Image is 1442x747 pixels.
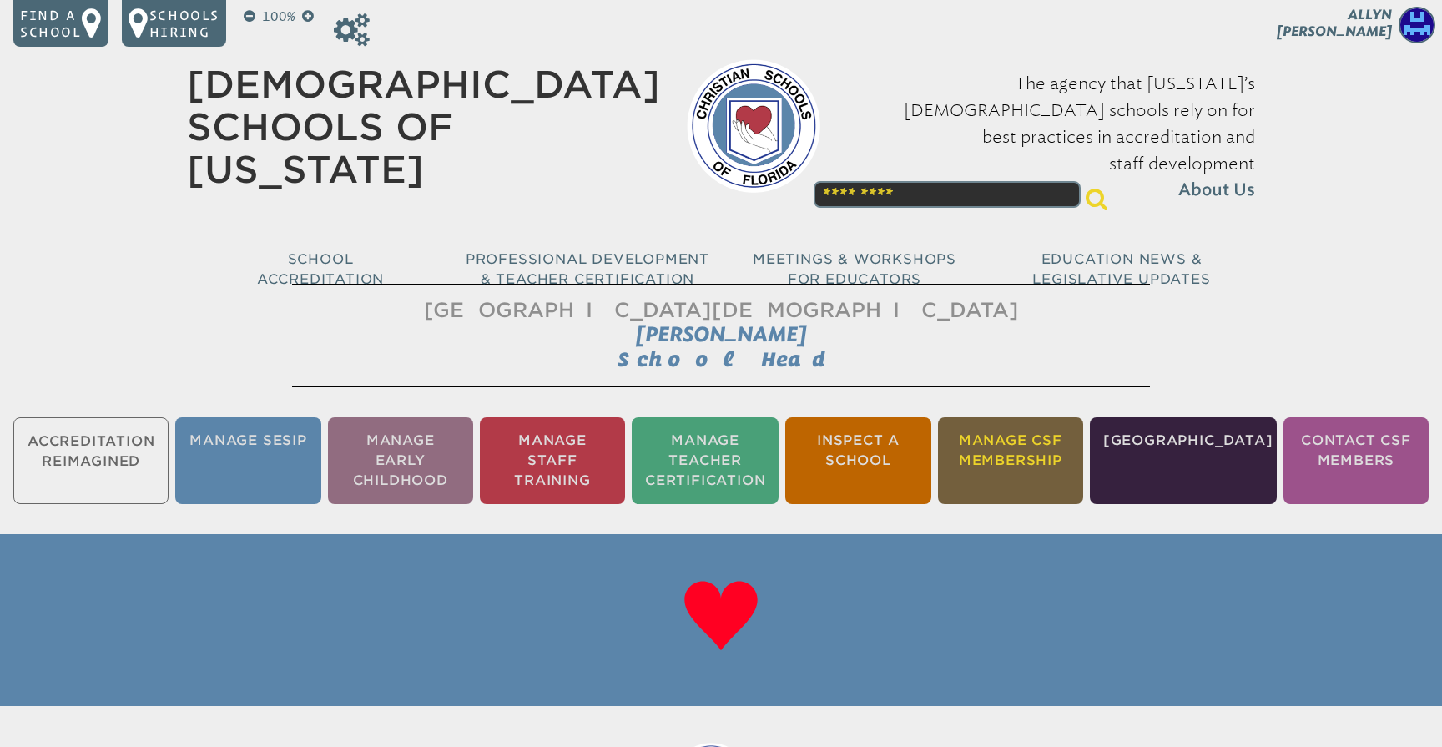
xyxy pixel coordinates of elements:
[187,63,660,191] a: [DEMOGRAPHIC_DATA] Schools of [US_STATE]
[671,568,771,668] img: heart-darker.svg
[785,417,930,504] li: Inspect a School
[687,59,820,193] img: csf-logo-web-colors.png
[1032,251,1210,287] span: Education News & Legislative Updates
[632,417,779,504] li: Manage Teacher Certification
[175,417,320,504] li: Manage SESIP
[466,251,709,287] span: Professional Development & Teacher Certification
[847,70,1255,204] p: The agency that [US_STATE]’s [DEMOGRAPHIC_DATA] schools rely on for best practices in accreditati...
[257,251,384,287] span: School Accreditation
[636,322,807,346] span: [PERSON_NAME]
[1283,417,1429,504] li: Contact CSF Members
[149,7,219,40] p: Schools Hiring
[328,417,473,504] li: Manage Early Childhood
[1277,7,1392,39] span: Allyn [PERSON_NAME]
[259,7,299,27] p: 100%
[618,347,825,371] span: School Head
[480,417,625,504] li: Manage Staff Training
[20,7,82,40] p: Find a school
[1399,7,1435,43] img: a54426be94052344887f6ad0d596e897
[1178,177,1255,204] span: About Us
[1090,417,1277,504] li: [GEOGRAPHIC_DATA]
[753,251,956,287] span: Meetings & Workshops for Educators
[938,417,1083,504] li: Manage CSF Membership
